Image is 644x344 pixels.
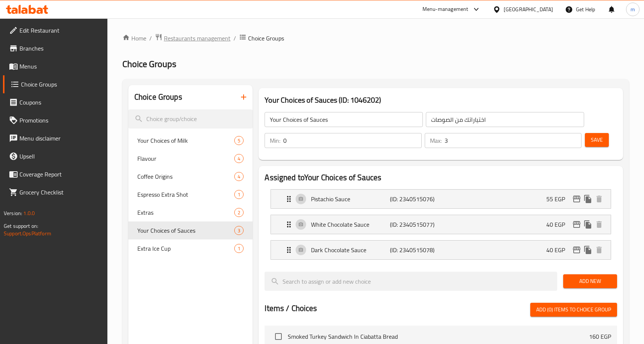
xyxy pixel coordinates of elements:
[271,215,611,234] div: Expand
[137,154,234,163] span: Flavour
[235,245,243,252] span: 1
[234,226,244,235] div: Choices
[21,80,101,89] span: Choice Groups
[122,55,176,72] span: Choice Groups
[19,98,101,107] span: Coupons
[422,5,468,14] div: Menu-management
[155,33,231,43] a: Restaurants management
[4,229,51,238] a: Support.OpsPlatform
[4,208,22,218] span: Version:
[137,226,234,235] span: Your Choices of Sauces
[593,193,605,205] button: delete
[265,212,617,237] li: Expand
[311,194,390,203] p: Pistachio Sauce
[19,62,101,71] span: Menus
[504,5,553,13] div: [GEOGRAPHIC_DATA]
[271,241,611,259] div: Expand
[19,44,101,53] span: Branches
[128,185,253,203] div: Espresso Extra Shot1
[3,21,107,39] a: Edit Restaurant
[234,172,244,181] div: Choices
[3,57,107,75] a: Menus
[137,136,234,145] span: Your Choices of Milk
[311,220,390,229] p: White Chocolate Sauce
[19,152,101,161] span: Upsell
[591,135,603,145] span: Save
[530,303,617,317] button: Add (0) items to choice group
[128,109,253,129] input: search
[582,193,593,205] button: duplicate
[149,34,152,43] li: /
[265,237,617,263] li: Expand
[128,150,253,168] div: Flavour4
[235,191,243,198] span: 1
[235,173,243,180] span: 4
[265,303,317,314] h2: Items / Choices
[546,194,571,203] p: 55 EGP
[19,116,101,125] span: Promotions
[234,244,244,253] div: Choices
[128,239,253,257] div: Extra Ice Cup1
[235,209,243,216] span: 2
[265,186,617,212] li: Expand
[3,183,107,201] a: Grocery Checklist
[248,34,284,43] span: Choice Groups
[390,194,442,203] p: (ID: 2340515076)
[234,154,244,163] div: Choices
[593,219,605,230] button: delete
[122,33,629,43] nav: breadcrumb
[128,132,253,150] div: Your Choices of Milk5
[430,136,442,145] p: Max:
[265,94,617,106] h3: Your Choices of Sauces (ID: 1046202)
[23,208,35,218] span: 1.0.0
[19,134,101,143] span: Menu disclaimer
[4,221,38,231] span: Get support on:
[234,190,244,199] div: Choices
[288,332,589,341] span: Smoked Turkey Sandwich In Ciabatta Bread
[571,219,582,230] button: edit
[589,332,611,341] p: 160 EGP
[137,244,234,253] span: Extra Ice Cup
[128,203,253,221] div: Extras2
[571,193,582,205] button: edit
[128,221,253,239] div: Your Choices of Sauces3
[234,208,244,217] div: Choices
[3,129,107,147] a: Menu disclaimer
[3,39,107,57] a: Branches
[122,34,146,43] a: Home
[271,190,611,208] div: Expand
[585,133,609,147] button: Save
[390,245,442,254] p: (ID: 2340515078)
[164,34,231,43] span: Restaurants management
[390,220,442,229] p: (ID: 2340515077)
[19,26,101,35] span: Edit Restaurant
[3,165,107,183] a: Coverage Report
[137,208,234,217] span: Extras
[536,305,611,314] span: Add (0) items to choice group
[137,172,234,181] span: Coffee Origins
[569,277,611,286] span: Add New
[582,219,593,230] button: duplicate
[265,172,617,183] h2: Assigned to Your Choices of Sauces
[546,245,571,254] p: 40 EGP
[631,5,635,13] span: m
[234,136,244,145] div: Choices
[311,245,390,254] p: Dark Chocolate Sauce
[546,220,571,229] p: 40 EGP
[270,136,280,145] p: Min:
[235,155,243,162] span: 4
[571,244,582,256] button: edit
[582,244,593,256] button: duplicate
[235,227,243,234] span: 3
[3,111,107,129] a: Promotions
[593,244,605,256] button: delete
[3,75,107,93] a: Choice Groups
[19,188,101,197] span: Grocery Checklist
[234,34,236,43] li: /
[235,137,243,144] span: 5
[3,147,107,165] a: Upsell
[134,91,182,103] h2: Choice Groups
[19,170,101,179] span: Coverage Report
[265,272,557,291] input: search
[137,190,234,199] span: Espresso Extra Shot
